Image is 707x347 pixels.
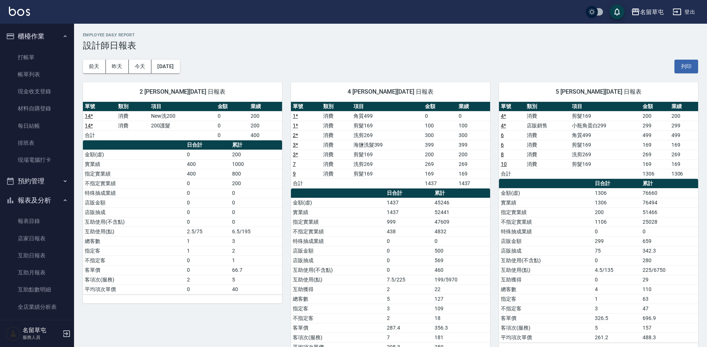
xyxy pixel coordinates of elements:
td: 76494 [641,198,698,207]
td: 1306 [641,169,669,178]
td: 488.3 [641,333,698,342]
span: 2 [PERSON_NAME][DATE] 日報表 [92,88,273,96]
td: 客單價 [499,313,593,323]
div: 名留草屯 [640,7,664,17]
td: 不指定實業績 [499,217,593,227]
a: 全店業績分析表 [3,298,71,316]
td: 181 [433,333,490,342]
td: 18 [433,313,490,323]
td: 659 [641,236,698,246]
td: 3 [385,304,433,313]
a: 8 [501,151,504,157]
td: 499 [641,130,669,140]
td: 互助使用(點) [291,275,385,284]
td: 2 [230,246,282,256]
td: 356.3 [433,323,490,333]
td: 0 [230,198,282,207]
td: 499 [670,130,698,140]
td: 1306 [670,169,698,178]
td: 金額(虛) [83,150,185,159]
a: 報表目錄 [3,213,71,230]
button: save [610,4,624,19]
td: 1000 [230,159,282,169]
td: 0 [185,217,230,227]
td: 63 [641,294,698,304]
td: 200 [670,111,698,121]
td: 269 [641,150,669,159]
button: 昨天 [106,60,129,73]
th: 金額 [423,102,456,111]
td: 店販銷售 [525,121,570,130]
td: 實業績 [499,198,593,207]
td: 0 [593,256,641,265]
td: 指定客 [83,246,185,256]
td: 小瓶角蛋白299 [570,121,641,130]
td: 實業績 [83,159,185,169]
td: 互助獲得 [499,275,593,284]
a: 互助月報表 [3,264,71,281]
td: 0 [593,227,641,236]
td: 店販抽成 [499,246,593,256]
td: 51466 [641,207,698,217]
td: 總客數 [83,236,185,246]
td: 200 [249,121,282,130]
td: 287.4 [385,323,433,333]
td: 200 [593,207,641,217]
span: 5 [PERSON_NAME][DATE] 日報表 [508,88,689,96]
th: 項目 [149,102,215,111]
td: 326.5 [593,313,641,323]
td: 合計 [499,169,525,178]
td: 角質499 [570,130,641,140]
td: 0 [185,150,230,159]
td: 0 [185,188,230,198]
td: 海鹽洗髮399 [352,140,423,150]
td: 消費 [525,150,570,159]
td: 7 [385,333,433,342]
td: 不指定實業績 [83,178,185,188]
td: 0 [457,111,490,121]
td: 400 [185,159,230,169]
td: 1306 [593,188,641,198]
button: 列印 [674,60,698,73]
td: 總客數 [499,284,593,294]
a: 6 [501,142,504,148]
td: 200 [423,150,456,159]
td: 剪髮169 [570,159,641,169]
a: 營業統計分析表 [3,316,71,333]
td: 4 [593,284,641,294]
td: 指定客 [499,294,593,304]
td: 0 [216,130,249,140]
td: 110 [641,284,698,294]
td: 消費 [321,159,352,169]
td: 200 [249,111,282,121]
td: 7.5/225 [385,275,433,284]
th: 日合計 [593,179,641,188]
td: 0 [185,207,230,217]
th: 日合計 [185,140,230,150]
td: 342.3 [641,246,698,256]
td: 399 [423,140,456,150]
button: 櫃檯作業 [3,27,71,46]
table: a dense table [291,102,490,188]
th: 類別 [116,102,150,111]
th: 日合計 [385,188,433,198]
td: 200 [230,178,282,188]
td: 消費 [525,111,570,121]
td: 1437 [385,207,433,217]
td: 0 [230,207,282,217]
img: Person [6,326,21,341]
td: 300 [457,130,490,140]
button: 報表及分析 [3,191,71,210]
a: 材料自購登錄 [3,100,71,117]
a: 9 [293,171,296,177]
td: 0 [185,178,230,188]
th: 類別 [321,102,352,111]
td: 45246 [433,198,490,207]
th: 類別 [525,102,570,111]
td: 299 [593,236,641,246]
td: 客單價 [291,323,385,333]
td: 不指定實業績 [291,227,385,236]
td: 不指定客 [83,256,185,265]
th: 項目 [570,102,641,111]
td: 消費 [321,130,352,140]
